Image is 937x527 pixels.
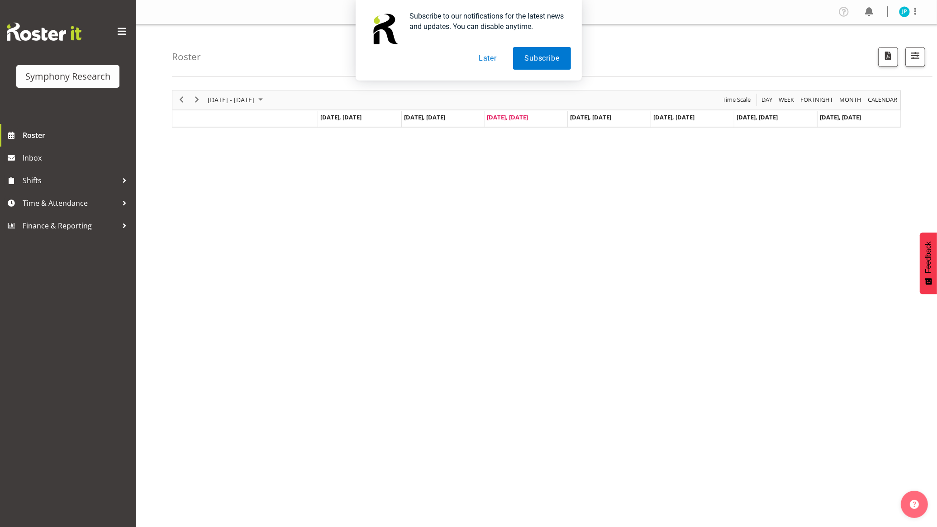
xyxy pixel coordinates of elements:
[838,94,862,105] span: Month
[867,94,898,105] span: calendar
[513,47,571,70] button: Subscribe
[910,500,919,509] img: help-xxl-2.png
[722,94,752,105] span: Time Scale
[570,113,611,121] span: [DATE], [DATE]
[866,94,899,105] button: Month
[320,113,361,121] span: [DATE], [DATE]
[920,233,937,294] button: Feedback - Show survey
[820,113,861,121] span: [DATE], [DATE]
[189,90,205,109] div: next period
[760,94,774,105] button: Timeline Day
[777,94,796,105] button: Timeline Week
[403,11,571,32] div: Subscribe to our notifications for the latest news and updates. You can disable anytime.
[778,94,795,105] span: Week
[467,47,508,70] button: Later
[721,94,752,105] button: Time Scale
[838,94,863,105] button: Timeline Month
[172,90,901,128] div: Timeline Week of September 17, 2025
[191,94,203,105] button: Next
[924,242,932,273] span: Feedback
[23,196,118,210] span: Time & Attendance
[653,113,694,121] span: [DATE], [DATE]
[205,90,268,109] div: September 15 - 21, 2025
[404,113,445,121] span: [DATE], [DATE]
[206,94,267,105] button: September 2025
[799,94,835,105] button: Fortnight
[366,11,403,47] img: notification icon
[23,128,131,142] span: Roster
[23,219,118,233] span: Finance & Reporting
[761,94,773,105] span: Day
[207,94,255,105] span: [DATE] - [DATE]
[176,94,188,105] button: Previous
[23,151,131,165] span: Inbox
[487,113,528,121] span: [DATE], [DATE]
[799,94,834,105] span: Fortnight
[737,113,778,121] span: [DATE], [DATE]
[23,174,118,187] span: Shifts
[174,90,189,109] div: previous period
